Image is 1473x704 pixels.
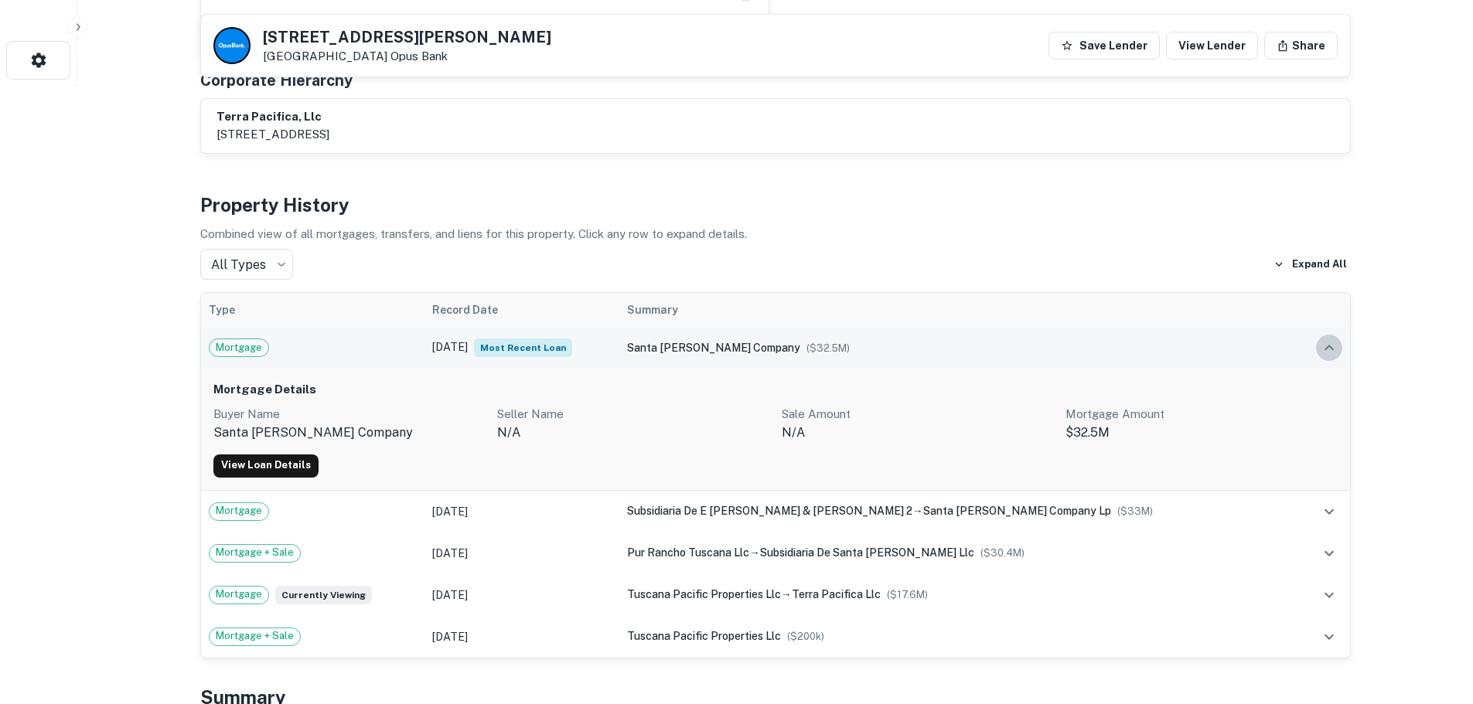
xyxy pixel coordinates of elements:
[425,491,619,532] td: [DATE]
[200,225,1351,243] p: Combined view of all mortgages, transfers, and liens for this property. Click any row to expand d...
[275,586,372,604] span: Currently viewing
[200,69,353,92] h5: Corporate Hierarchy
[887,589,928,600] span: ($ 17.6M )
[263,49,551,63] p: [GEOGRAPHIC_DATA]
[760,546,974,559] span: subsidiaria de santa [PERSON_NAME] llc
[627,544,1290,561] div: →
[792,588,881,600] span: terra pacifica llc
[1270,253,1351,276] button: Expand All
[1396,580,1473,655] iframe: Chat Widget
[425,574,619,616] td: [DATE]
[213,405,486,423] p: Buyer Name
[627,588,781,600] span: tuscana pacific properties llc
[1316,582,1342,608] button: expand row
[1066,423,1338,442] p: $32.5M
[627,505,912,517] span: subsidiaria de e [PERSON_NAME] & [PERSON_NAME] 2
[1316,335,1342,361] button: expand row
[627,502,1290,519] div: →
[213,381,1338,399] h6: Mortgage Details
[201,293,425,327] th: Type
[1048,32,1160,60] button: Save Lender
[210,503,268,519] span: Mortgage
[425,616,619,658] td: [DATE]
[1316,540,1342,566] button: expand row
[210,628,300,644] span: Mortgage + Sale
[1316,624,1342,650] button: expand row
[923,505,1111,517] span: santa [PERSON_NAME] company lp
[627,630,781,642] span: tuscana pacific properties llc
[627,342,800,354] span: santa [PERSON_NAME] company
[787,631,824,642] span: ($ 200k )
[1166,32,1258,60] a: View Lender
[497,423,769,442] p: n/a
[627,586,1290,603] div: →
[627,546,749,559] span: pur rancho tuscana llc
[474,338,572,357] span: Most Recent Loan
[425,327,619,369] td: [DATE]
[217,125,329,144] p: [STREET_ADDRESS]
[210,587,268,602] span: Mortgage
[213,454,319,478] a: View Loan Details
[200,249,293,280] div: All Types
[1264,32,1338,60] button: Share
[619,293,1297,327] th: Summary
[210,340,268,355] span: Mortgage
[1066,405,1338,423] p: Mortgage Amount
[390,49,448,63] a: Opus Bank
[217,108,329,126] h6: terra pacifica, llc
[210,545,300,560] span: Mortgage + Sale
[980,547,1025,559] span: ($ 30.4M )
[1316,498,1342,525] button: expand row
[263,29,551,45] h5: [STREET_ADDRESS][PERSON_NAME]
[497,405,769,423] p: Seller Name
[782,423,1054,442] p: N/A
[425,532,619,574] td: [DATE]
[1117,505,1153,517] span: ($ 33M )
[200,191,1351,219] h4: Property History
[425,293,619,327] th: Record Date
[806,342,850,354] span: ($ 32.5M )
[213,423,486,442] p: santa [PERSON_NAME] company
[782,405,1054,423] p: Sale Amount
